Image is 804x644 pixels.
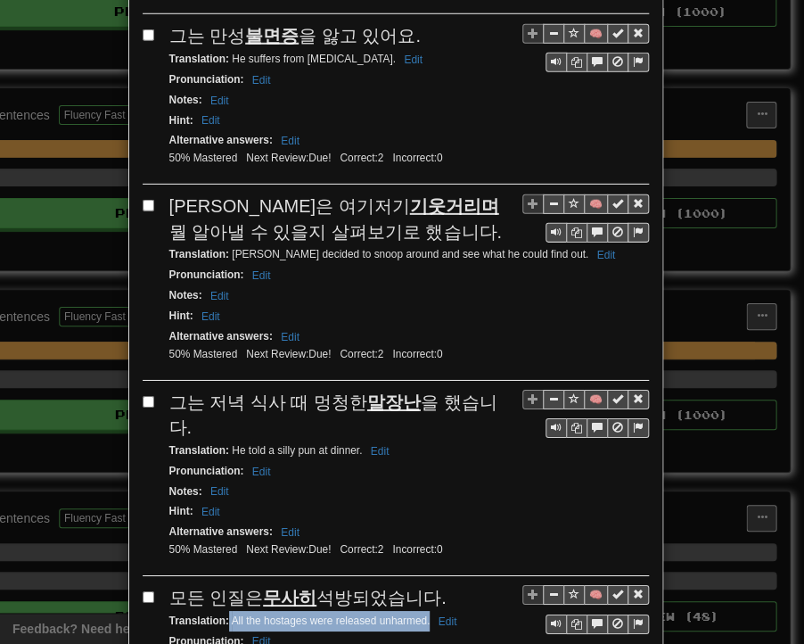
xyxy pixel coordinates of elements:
[205,91,234,111] button: Edit
[169,485,202,498] strong: Notes :
[169,268,244,281] strong: Pronunciation :
[522,390,649,439] div: Sentence controls
[335,151,388,166] li: Correct: 2
[169,615,463,627] small: All the hostages were released unharmed.
[242,542,335,557] li: Next Review:
[169,53,428,65] small: He suffers from [MEDICAL_DATA].
[169,444,229,457] strong: Translation :
[169,196,502,242] span: [PERSON_NAME]은 여기저기 뭘 알아낼 수 있을지 살펴보기로 했습니다.
[308,348,331,360] span: 2024-05-19
[169,134,273,146] strong: Alternative answers :
[169,505,193,517] strong: Hint :
[546,53,649,72] div: Sentence controls
[591,245,620,265] button: Edit
[388,347,447,362] li: Incorrect: 0
[242,151,335,166] li: Next Review:
[169,94,202,106] strong: Notes :
[165,542,242,557] li: 50% Mastered
[398,50,428,70] button: Edit
[169,588,447,607] span: 모든 인질은 석방되었습니다.
[546,223,649,243] div: Sentence controls
[584,585,608,605] button: 🧠
[196,502,226,522] button: Edit
[169,73,244,86] strong: Pronunciation :
[169,248,621,260] small: [PERSON_NAME] decided to snoop around and see what he could find out.
[247,462,276,482] button: Edit
[433,612,463,632] button: Edit
[196,307,226,326] button: Edit
[205,482,234,501] button: Edit
[546,418,649,438] div: Sentence controls
[388,151,447,166] li: Incorrect: 0
[365,442,395,461] button: Edit
[169,289,202,301] strong: Notes :
[169,330,273,343] strong: Alternative answers :
[169,248,229,260] strong: Translation :
[169,615,229,627] strong: Translation :
[388,542,447,557] li: Incorrect: 0
[308,543,331,556] span: 2024-05-19
[335,347,388,362] li: Correct: 2
[169,26,421,45] span: 그는 만성 을 앓고 있어요.
[308,152,331,164] span: 2024-05-19
[546,615,649,634] div: Sentence controls
[275,327,305,347] button: Edit
[169,392,497,438] span: 그는 저녁 식사 때 멍청한 을 했습니다.
[165,151,242,166] li: 50% Mastered
[245,26,299,45] u: 불면증
[335,542,388,557] li: Correct: 2
[275,523,305,542] button: Edit
[169,310,193,322] strong: Hint :
[522,194,649,243] div: Sentence controls
[169,444,395,457] small: He told a silly pun at dinner.
[196,111,226,130] button: Edit
[169,53,229,65] strong: Translation :
[247,266,276,285] button: Edit
[247,70,276,90] button: Edit
[263,588,316,607] u: 무사히
[584,24,608,44] button: 🧠
[522,585,649,634] div: Sentence controls
[367,392,421,412] u: 말장난
[169,114,193,127] strong: Hint :
[165,347,242,362] li: 50% Mastered
[242,347,335,362] li: Next Review:
[169,525,273,538] strong: Alternative answers :
[275,131,305,151] button: Edit
[584,390,608,409] button: 🧠
[584,194,608,214] button: 🧠
[410,196,499,216] u: 기웃거리며
[205,286,234,306] button: Edit
[522,23,649,72] div: Sentence controls
[169,465,244,477] strong: Pronunciation :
